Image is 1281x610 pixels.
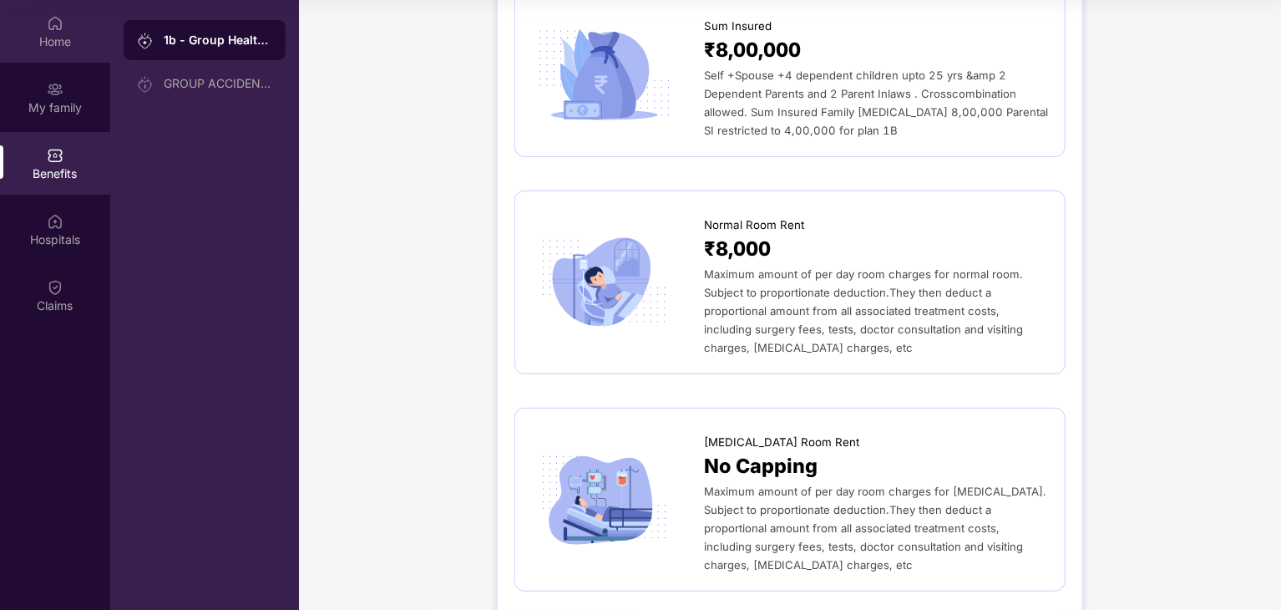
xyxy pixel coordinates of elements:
[532,450,676,550] img: icon
[532,232,676,333] img: icon
[704,35,801,66] span: ₹8,00,000
[164,77,272,90] div: GROUP ACCIDENTAL INSURANCE
[704,69,1048,137] span: Self +Spouse +4 dependent children upto 25 yrs &amp 2 Dependent Parents and 2 Parent Inlaws . Cro...
[47,15,63,32] img: svg+xml;base64,PHN2ZyBpZD0iSG9tZSIgeG1sbnM9Imh0dHA6Ly93d3cudzMub3JnLzIwMDAvc3ZnIiB3aWR0aD0iMjAiIG...
[704,18,772,35] span: Sum Insured
[704,234,771,265] span: ₹8,000
[704,216,804,234] span: Normal Room Rent
[47,81,63,98] img: svg+xml;base64,PHN2ZyB3aWR0aD0iMjAiIGhlaWdodD0iMjAiIHZpZXdCb3g9IjAgMCAyMCAyMCIgZmlsbD0ibm9uZSIgeG...
[137,76,154,93] img: svg+xml;base64,PHN2ZyB3aWR0aD0iMjAiIGhlaWdodD0iMjAiIHZpZXdCb3g9IjAgMCAyMCAyMCIgZmlsbD0ibm9uZSIgeG...
[164,32,272,48] div: 1b - Group Health Insurance
[532,24,676,125] img: icon
[137,33,154,49] img: svg+xml;base64,PHN2ZyB3aWR0aD0iMjAiIGhlaWdodD0iMjAiIHZpZXdCb3g9IjAgMCAyMCAyMCIgZmlsbD0ibm9uZSIgeG...
[704,267,1023,354] span: Maximum amount of per day room charges for normal room. Subject to proportionate deduction.They t...
[704,434,859,451] span: [MEDICAL_DATA] Room Rent
[47,213,63,230] img: svg+xml;base64,PHN2ZyBpZD0iSG9zcGl0YWxzIiB4bWxucz0iaHR0cDovL3d3dy53My5vcmcvMjAwMC9zdmciIHdpZHRoPS...
[704,451,818,482] span: No Capping
[47,147,63,164] img: svg+xml;base64,PHN2ZyBpZD0iQmVuZWZpdHMiIHhtbG5zPSJodHRwOi8vd3d3LnczLm9yZy8yMDAwL3N2ZyIgd2lkdGg9Ij...
[704,485,1046,572] span: Maximum amount of per day room charges for [MEDICAL_DATA]. Subject to proportionate deduction.The...
[47,279,63,296] img: svg+xml;base64,PHN2ZyBpZD0iQ2xhaW0iIHhtbG5zPSJodHRwOi8vd3d3LnczLm9yZy8yMDAwL3N2ZyIgd2lkdGg9IjIwIi...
